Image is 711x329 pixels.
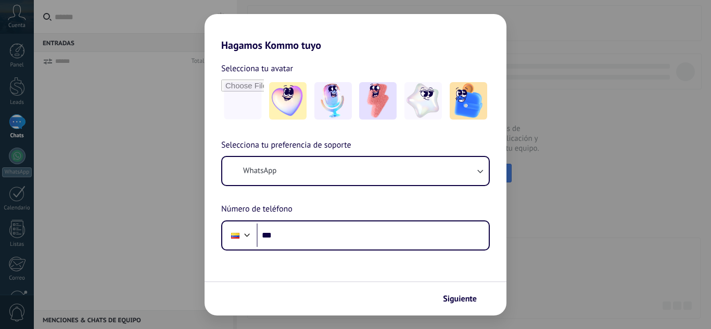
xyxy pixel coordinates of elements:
[359,82,397,120] img: -3.jpeg
[314,82,352,120] img: -2.jpeg
[222,157,489,185] button: WhatsApp
[438,290,491,308] button: Siguiente
[443,295,477,302] span: Siguiente
[243,166,276,176] span: WhatsApp
[205,14,506,51] h2: Hagamos Kommo tuyo
[221,62,293,75] span: Selecciona tu avatar
[450,82,487,120] img: -5.jpeg
[221,139,351,152] span: Selecciona tu preferencia de soporte
[225,225,245,246] div: Colombia: + 57
[404,82,442,120] img: -4.jpeg
[269,82,307,120] img: -1.jpeg
[221,203,293,216] span: Número de teléfono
